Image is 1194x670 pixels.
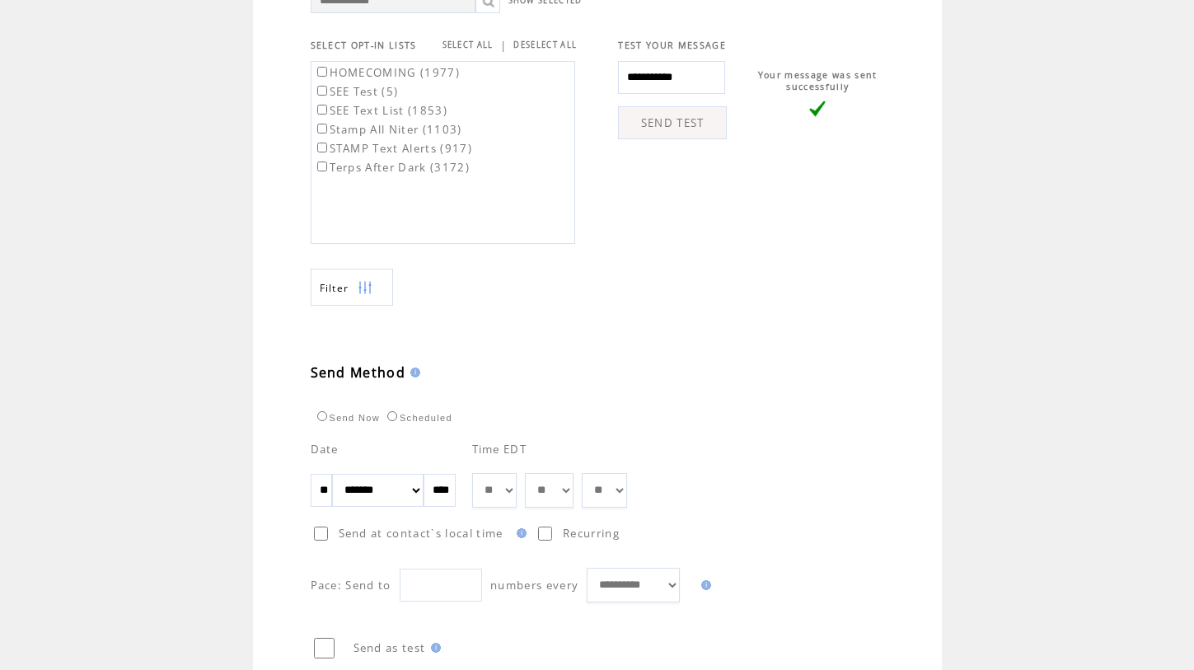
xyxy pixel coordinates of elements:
a: DESELECT ALL [513,40,577,50]
img: help.gif [512,528,527,538]
label: Send Now [313,413,380,423]
img: help.gif [405,368,420,377]
span: TEST YOUR MESSAGE [618,40,726,51]
input: Terps After Dark (3172) [317,162,327,171]
a: Filter [311,269,393,306]
span: | [500,38,507,53]
span: Your message was sent successfully [758,69,878,92]
label: SEE Test (5) [314,84,399,99]
label: SEE Text List (1853) [314,103,448,118]
label: Stamp All Niter (1103) [314,122,462,137]
label: STAMP Text Alerts (917) [314,141,473,156]
span: SELECT OPT-IN LISTS [311,40,417,51]
span: Date [311,442,339,457]
span: Send at contact`s local time [339,526,503,541]
input: HOMECOMING (1977) [317,67,327,77]
a: SELECT ALL [442,40,494,50]
span: Time EDT [472,442,527,457]
label: Terps After Dark (3172) [314,160,471,175]
input: SEE Text List (1853) [317,105,327,115]
label: Scheduled [383,413,452,423]
label: HOMECOMING (1977) [314,65,461,80]
input: Stamp All Niter (1103) [317,124,327,134]
input: STAMP Text Alerts (917) [317,143,327,152]
input: Send Now [317,411,327,421]
img: help.gif [696,580,711,590]
input: SEE Test (5) [317,86,327,96]
img: vLarge.png [809,101,826,117]
input: Scheduled [387,411,397,421]
span: numbers every [490,578,578,593]
span: Send Method [311,363,406,382]
img: filters.png [358,269,372,307]
span: Send as test [354,640,426,655]
span: Recurring [563,526,620,541]
span: Pace: Send to [311,578,391,593]
span: Show filters [320,281,349,295]
img: help.gif [426,643,441,653]
a: SEND TEST [618,106,727,139]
